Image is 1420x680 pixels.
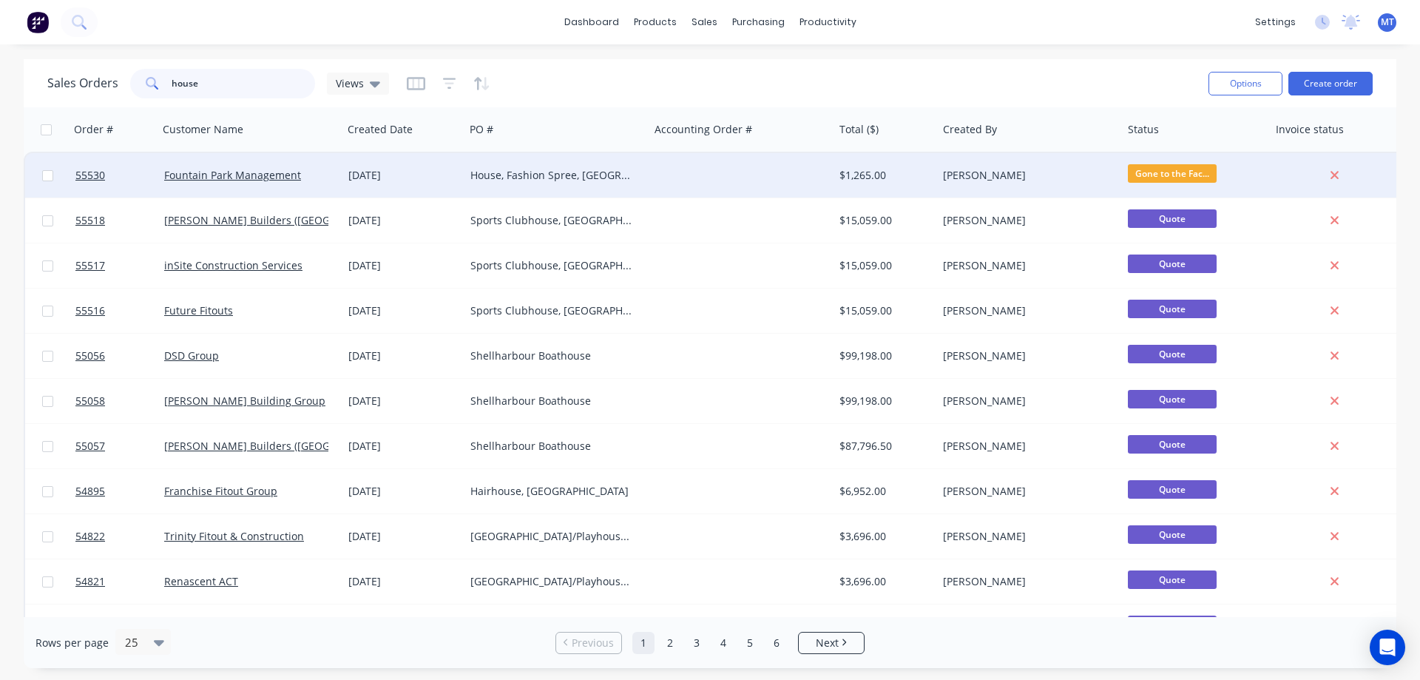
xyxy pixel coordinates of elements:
[164,394,325,408] a: [PERSON_NAME] Building Group
[839,303,927,318] div: $15,059.00
[75,424,164,468] a: 55057
[348,574,459,589] div: [DATE]
[557,11,626,33] a: dashboard
[163,122,243,137] div: Customer Name
[75,213,105,228] span: 55518
[75,469,164,514] a: 54895
[348,168,459,183] div: [DATE]
[47,76,118,90] h1: Sales Orders
[839,574,927,589] div: $3,696.00
[655,122,752,137] div: Accounting Order #
[75,334,164,378] a: 55056
[75,484,105,499] span: 54895
[839,349,927,363] div: $99,198.00
[75,168,105,183] span: 55530
[164,258,302,272] a: inSite Construction Services
[1248,11,1303,33] div: settings
[27,11,49,33] img: Factory
[1288,72,1373,95] button: Create order
[164,303,233,317] a: Future Fitouts
[470,213,635,228] div: Sports Clubhouse, [GEOGRAPHIC_DATA]
[470,303,635,318] div: Sports Clubhouse, [GEOGRAPHIC_DATA]
[75,514,164,559] a: 54822
[1276,122,1344,137] div: Invoice status
[684,11,725,33] div: sales
[164,574,238,588] a: Renascent ACT
[839,439,927,454] div: $87,796.50
[348,349,459,363] div: [DATE]
[943,349,1107,363] div: [PERSON_NAME]
[739,632,761,654] a: Page 5
[1128,480,1217,499] span: Quote
[712,632,734,654] a: Page 4
[799,636,864,650] a: Next page
[75,439,105,454] span: 55057
[164,349,219,363] a: DSD Group
[35,636,109,650] span: Rows per page
[470,122,493,137] div: PO #
[75,289,164,333] a: 55516
[943,258,1107,273] div: [PERSON_NAME]
[1128,570,1217,589] span: Quote
[1128,300,1217,318] span: Quote
[1128,255,1217,273] span: Quote
[348,213,459,228] div: [DATE]
[943,574,1107,589] div: [PERSON_NAME]
[470,484,635,499] div: Hairhouse, [GEOGRAPHIC_DATA]
[1128,525,1217,544] span: Quote
[74,122,113,137] div: Order #
[725,11,792,33] div: purchasing
[470,394,635,408] div: Shellharbour Boathouse
[943,439,1107,454] div: [PERSON_NAME]
[792,11,864,33] div: productivity
[659,632,681,654] a: Page 2
[164,529,304,543] a: Trinity Fitout & Construction
[1128,345,1217,363] span: Quote
[348,529,459,544] div: [DATE]
[470,574,635,589] div: [GEOGRAPHIC_DATA]/Playhouse Refurb
[943,529,1107,544] div: [PERSON_NAME]
[1128,164,1217,183] span: Gone to the Fac...
[765,632,788,654] a: Page 6
[75,559,164,604] a: 54821
[1381,16,1394,29] span: MT
[336,75,364,91] span: Views
[75,605,164,649] a: 54820
[572,636,614,650] span: Previous
[839,258,927,273] div: $15,059.00
[470,349,635,363] div: Shellharbour Boathouse
[1128,209,1217,228] span: Quote
[75,303,105,318] span: 55516
[470,439,635,454] div: Shellharbour Boathouse
[1208,72,1282,95] button: Options
[75,258,105,273] span: 55517
[943,484,1107,499] div: [PERSON_NAME]
[164,439,402,453] a: [PERSON_NAME] Builders ([GEOGRAPHIC_DATA])
[839,213,927,228] div: $15,059.00
[1370,630,1405,665] div: Open Intercom Messenger
[75,529,105,544] span: 54822
[1128,435,1217,454] span: Quote
[75,153,164,198] a: 55530
[1128,122,1159,137] div: Status
[348,484,459,499] div: [DATE]
[470,168,635,183] div: House, Fashion Spree, [GEOGRAPHIC_DATA]
[943,122,997,137] div: Created By
[470,258,635,273] div: Sports Clubhouse, [GEOGRAPHIC_DATA]
[839,168,927,183] div: $1,265.00
[839,122,879,137] div: Total ($)
[75,394,105,408] span: 55058
[839,484,927,499] div: $6,952.00
[686,632,708,654] a: Page 3
[75,379,164,423] a: 55058
[839,529,927,544] div: $3,696.00
[348,394,459,408] div: [DATE]
[632,632,655,654] a: Page 1 is your current page
[470,529,635,544] div: [GEOGRAPHIC_DATA]/Playhouse Refurb
[164,213,402,227] a: [PERSON_NAME] Builders ([GEOGRAPHIC_DATA])
[75,574,105,589] span: 54821
[164,484,277,498] a: Franchise Fitout Group
[943,303,1107,318] div: [PERSON_NAME]
[75,349,105,363] span: 55056
[943,213,1107,228] div: [PERSON_NAME]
